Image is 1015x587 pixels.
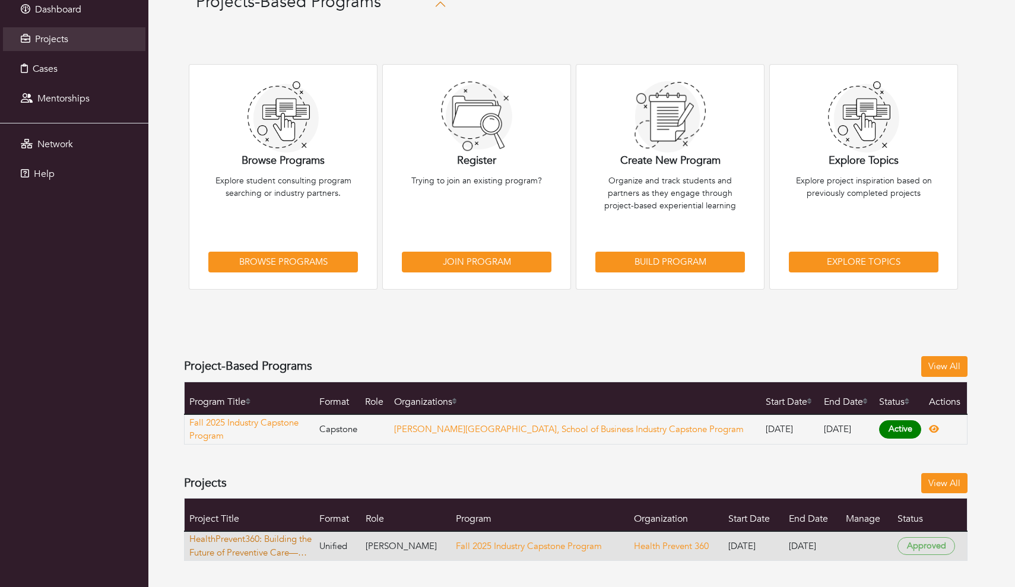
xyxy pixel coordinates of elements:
a: Program Title [189,395,250,408]
td: [DATE] [784,531,842,561]
img: browse-7a058e7d306ba1a488b86ae24cab801dae961bbbdf3a92fe51c3c2140ace3ad2.png [635,81,706,153]
td: [DATE] [819,414,875,444]
a: Start Date [766,395,812,408]
a: Projects [3,27,145,51]
a: Help [3,162,145,186]
th: Role [361,499,451,531]
a: Cases [3,57,145,81]
th: Program [451,499,629,531]
a: Mentorships [3,87,145,110]
img: build-3e73351fdce0810b8da890b22b63791677a78b459140cf8698b07ef5d87f8753.png [828,81,899,153]
td: Unified [315,531,361,561]
span: Dashboard [35,3,81,16]
span: Active [879,420,921,439]
p: Explore project inspiration based on previously completed projects [789,174,938,246]
a: Join Program [402,252,551,272]
th: Role [360,382,389,414]
td: Capstone [315,414,360,444]
td: [DATE] [724,531,784,561]
p: Organize and track students and partners as they engage through project-based experiential learning [595,174,745,246]
img: build-3e73351fdce0810b8da890b22b63791677a78b459140cf8698b07ef5d87f8753.png [248,81,319,153]
span: Cases [33,62,58,75]
th: Project Title [185,499,315,531]
th: Format [315,382,360,414]
p: Explore Topics [789,153,938,169]
span: Network [37,138,73,151]
th: Manage [841,499,893,531]
p: Explore student consulting program searching or industry partners. [208,174,358,246]
a: [PERSON_NAME][GEOGRAPHIC_DATA], School of Business Industry Capstone Program [394,423,744,435]
span: Approved [897,537,955,556]
h4: Project-Based Programs [184,359,312,373]
a: View All [921,473,968,494]
p: Trying to join an existing program? [402,174,551,246]
span: Projects [35,33,68,46]
a: Organizations [394,395,457,408]
th: Status [893,499,967,531]
span: Help [34,167,55,180]
th: Organization [629,499,724,531]
a: Fall 2025 Industry Capstone Program [189,416,314,443]
span: Mentorships [37,92,90,105]
a: Build Program [595,252,745,272]
img: image1-f1bf9bf95e4e8aaa86b56a742da37524201809dbdaab83697702b66567fc6872.png [441,81,512,153]
th: End Date [784,499,842,531]
td: [PERSON_NAME] [361,531,451,561]
p: Create New Program [595,153,745,169]
a: HealthPrevent360: Building the Future of Preventive Care— Long-term Health, Long-term Vision [189,532,314,559]
p: Browse Programs [208,153,358,169]
a: Browse Programs [208,252,358,272]
a: Fall 2025 Industry Capstone Program [456,540,602,552]
p: Register [402,153,551,169]
a: End Date [824,395,868,408]
a: Explore Topics [789,252,938,272]
th: Actions [924,382,968,414]
td: [DATE] [761,414,819,444]
a: Network [3,132,145,156]
h4: Projects [184,476,227,490]
th: Start Date [724,499,784,531]
a: View All [921,356,968,377]
th: Format [315,499,361,531]
a: Health Prevent 360 [634,540,709,552]
a: Status [879,395,909,408]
